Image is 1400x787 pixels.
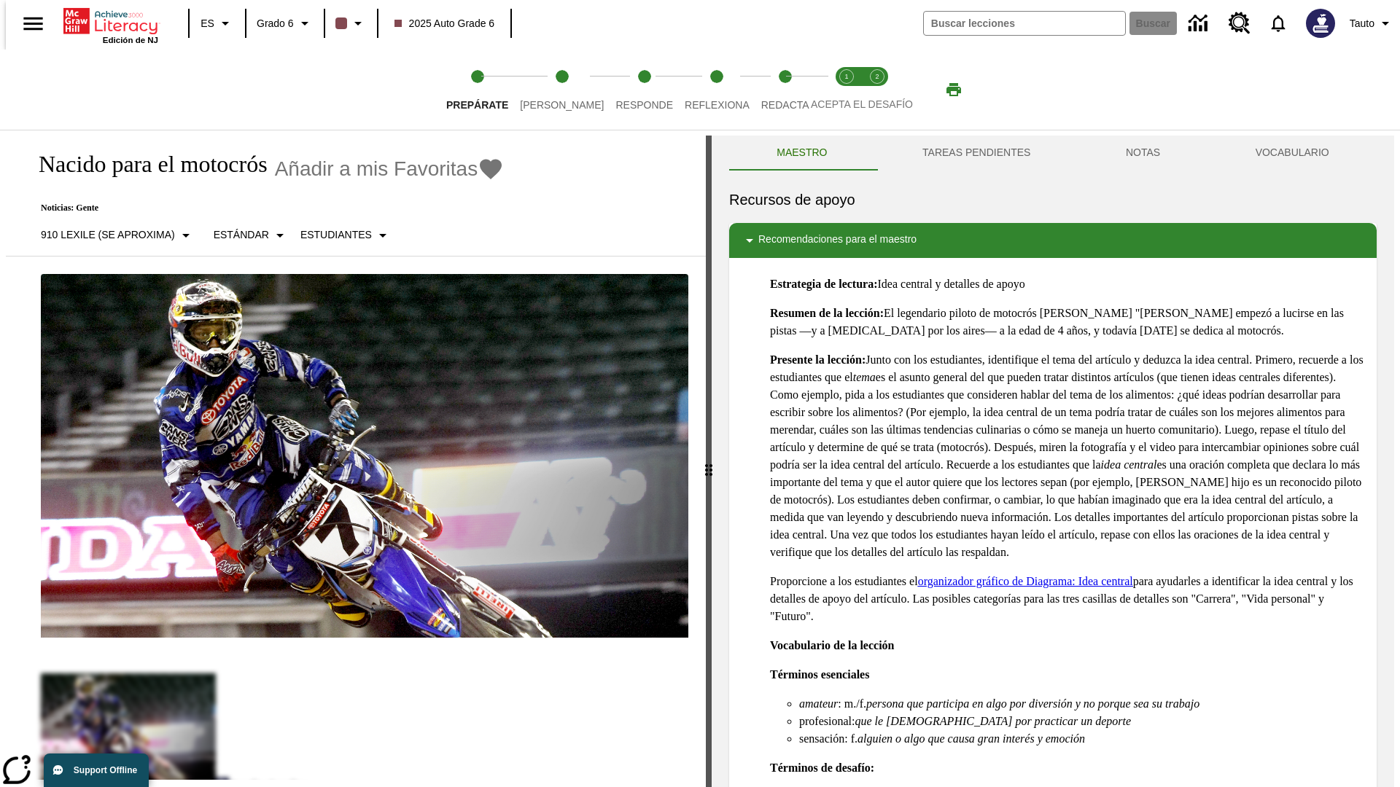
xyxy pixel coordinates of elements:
[214,227,269,243] p: Estándar
[875,136,1078,171] button: TAREAS PENDIENTES
[12,2,55,45] button: Abrir el menú lateral
[799,695,1365,713] li: : m./f.
[615,99,673,111] span: Responde
[875,73,879,80] text: 2
[770,573,1365,625] p: Proporcione a los estudiantes el para ayudarles a identificar la idea central y los detalles de a...
[35,222,201,248] button: Seleccione Lexile, 910 Lexile (Se aproxima)
[1101,458,1157,471] em: idea central
[844,73,848,80] text: 1
[74,765,137,775] span: Support Offline
[435,50,520,130] button: Prepárate step 1 of 5
[446,99,508,111] span: Prepárate
[685,99,750,111] span: Reflexiona
[770,353,866,366] strong: Presente la lección:
[1207,136,1377,171] button: VOCABULARIO
[811,98,913,110] span: ACEPTA EL DESAFÍO
[770,278,878,290] strong: Estrategia de lectura:
[41,274,688,638] img: El corredor de motocrós James Stewart vuela por los aires en su motocicleta de montaña
[758,232,917,249] p: Recomendaciones para el maestro
[924,12,1125,35] input: Buscar campo
[6,136,706,780] div: reading
[1259,4,1297,42] a: Notificaciones
[23,151,268,178] h1: Nacido para el motocrós
[825,50,868,130] button: Acepta el desafío lee step 1 of 2
[799,730,1365,748] li: sensación: f.
[770,668,869,681] strong: Términos esenciales
[41,227,175,243] p: 910 Lexile (Se aproxima)
[1350,16,1374,31] span: Tauto
[799,697,838,710] em: amateur
[855,715,1131,727] em: que le [DEMOGRAPHIC_DATA] por practicar un deporte
[761,99,809,111] span: Redacta
[23,203,504,214] p: Noticias: Gente
[853,371,876,383] em: tema
[1344,10,1400,36] button: Perfil/Configuración
[508,50,615,130] button: Lee step 2 of 5
[729,136,875,171] button: Maestro
[770,307,884,319] strong: Resumen de la lección:
[394,16,495,31] span: 2025 Auto Grade 6
[770,761,874,774] strong: Términos de desafío:
[1078,136,1208,171] button: NOTAS
[275,156,505,181] button: Añadir a mis Favoritas - Nacido para el motocrós
[770,639,895,651] strong: Vocabulario de la lección
[208,222,295,248] button: Tipo de apoyo, Estándar
[1306,9,1335,38] img: Avatar
[194,10,241,36] button: Lenguaje: ES, Selecciona un idioma
[520,99,604,111] span: [PERSON_NAME]
[770,275,1365,293] p: Idea central y detalles de apoyo
[300,227,372,243] p: Estudiantes
[918,575,1133,587] a: organizador gráfico de Diagrama: Idea central
[750,50,821,130] button: Redacta step 5 of 5
[257,16,294,31] span: Grado 6
[930,77,977,103] button: Imprimir
[770,351,1365,561] p: Junto con los estudiantes, identifique el tema del artículo y deduzca la idea central. Primero, r...
[706,136,712,787] div: Pulsa la tecla de intro o la barra espaciadora y luego presiona las flechas de derecha e izquierd...
[729,136,1377,171] div: Instructional Panel Tabs
[330,10,373,36] button: El color de la clase es café oscuro. Cambiar el color de la clase.
[604,50,685,130] button: Responde step 3 of 5
[201,16,214,31] span: ES
[1297,4,1344,42] button: Escoja un nuevo avatar
[44,753,149,787] button: Support Offline
[729,223,1377,258] div: Recomendaciones para el maestro
[712,136,1394,787] div: activity
[857,732,1085,745] em: alguien o algo que causa gran interés y emoción
[63,5,158,44] div: Portada
[103,36,158,44] span: Edición de NJ
[673,50,761,130] button: Reflexiona step 4 of 5
[856,50,898,130] button: Acepta el desafío contesta step 2 of 2
[251,10,319,36] button: Grado: Grado 6, Elige un grado
[1180,4,1220,44] a: Centro de información
[866,697,1199,710] em: persona que participa en algo por diversión y no porque sea su trabajo
[295,222,397,248] button: Seleccionar estudiante
[275,157,478,181] span: Añadir a mis Favoritas
[770,305,1365,340] p: El legendario piloto de motocrós [PERSON_NAME] "[PERSON_NAME] empezó a lucirse en las pistas —y a...
[799,713,1365,730] li: profesional:
[1220,4,1259,43] a: Centro de recursos, Se abrirá en una pestaña nueva.
[729,188,1377,211] h6: Recursos de apoyo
